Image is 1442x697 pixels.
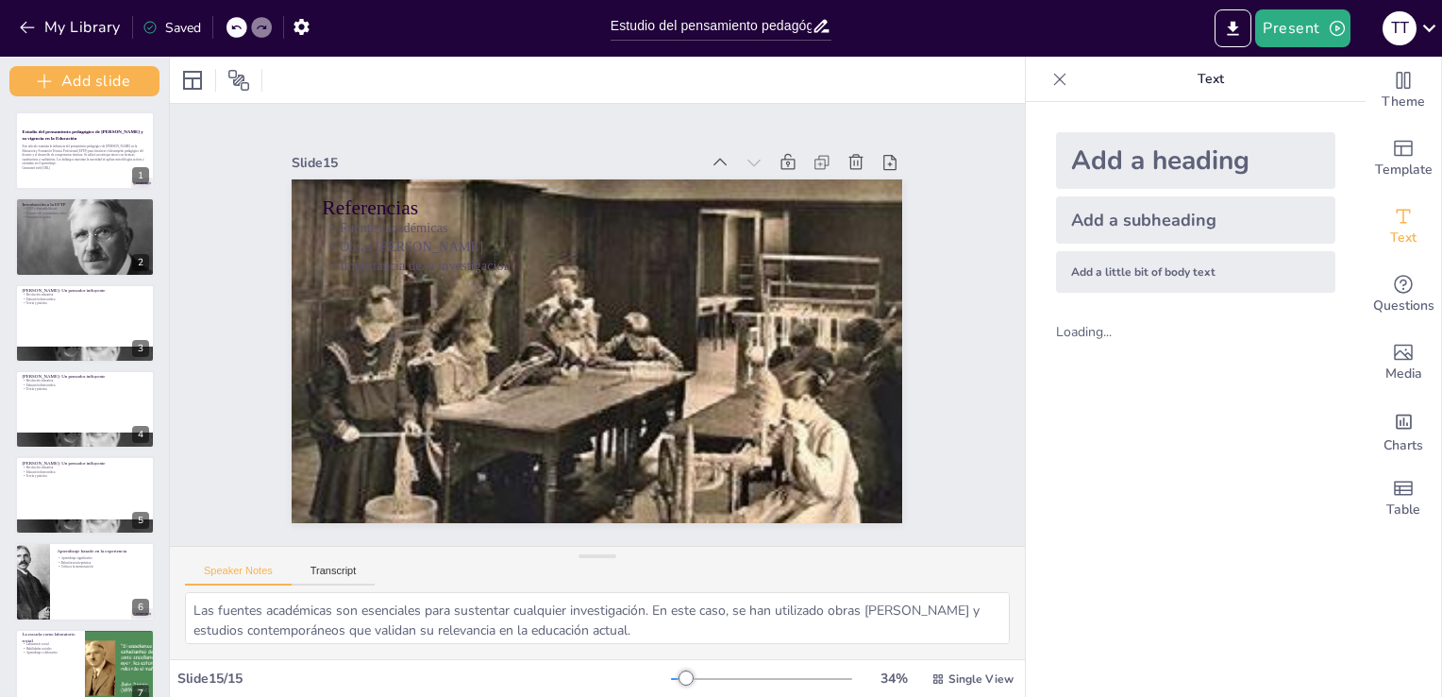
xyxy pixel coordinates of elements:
p: Aprendizaje significativo [57,556,147,561]
div: 1 [132,167,149,184]
p: Generated with [URL] [22,165,147,170]
p: Importancia de la investigación [427,90,847,472]
div: Add ready made slides [1366,125,1441,193]
p: Obras [PERSON_NAME] [439,76,860,458]
div: T T [1383,11,1417,45]
p: Introducción a la EFTP [22,201,147,208]
div: Loading... [1056,323,1144,341]
p: Este artículo examina la influencia del pensamiento pedagógico de [PERSON_NAME] en la Educación y... [22,144,147,165]
div: 3 [15,284,155,363]
div: 4 [132,426,149,443]
p: Aprendizaje colaborativo [22,651,77,655]
textarea: Las fuentes académicas son esenciales para sustentar cualquier investigación. En este caso, se ha... [185,592,1010,644]
p: Revolución educativa [22,379,147,383]
span: Text [1390,228,1417,248]
p: Teoría y práctica [22,301,147,306]
p: Teoría y práctica [22,387,147,392]
p: Revolución educativa [22,293,147,297]
p: Fomento del pensamiento crítico [22,211,147,215]
p: Educación democrática [22,297,147,301]
span: Questions [1373,296,1434,316]
p: [PERSON_NAME]: Un pensador influyente [22,373,147,380]
p: Crítica a la memorización [57,565,147,569]
p: [PERSON_NAME]: Un pensador influyente [22,459,147,466]
p: Laboratorio social [22,642,77,647]
button: My Library [14,12,128,42]
p: Referencias [461,43,889,433]
p: Aprendizaje basado en la experiencia [57,548,147,554]
div: 34 % [871,670,916,688]
div: Add a heading [1056,132,1335,189]
p: Participación activa [22,215,147,220]
button: Export to PowerPoint [1215,9,1251,47]
button: Speaker Notes [185,565,292,586]
span: Position [227,69,250,92]
p: La escuela como laboratorio social [22,631,77,644]
div: 5 [15,456,155,535]
div: 6 [15,542,155,620]
button: Present [1255,9,1350,47]
span: Template [1375,160,1433,180]
div: Add charts and graphs [1366,397,1441,465]
span: Theme [1382,92,1425,112]
div: Layout [177,65,208,95]
button: Transcript [292,565,376,586]
p: [PERSON_NAME]: Un pensador influyente [22,287,147,294]
div: Change the overall theme [1366,57,1441,125]
div: Slide 15 / 15 [177,670,671,688]
p: Educación democrática [22,383,147,388]
strong: Estudio del pensamiento pedagógico de [PERSON_NAME] y su vigencia en la Educación [22,128,143,140]
div: 2 [132,254,149,271]
div: Get real-time input from your audience [1366,261,1441,329]
div: 5 [132,512,149,529]
div: 2 [15,197,155,276]
p: Revolución educativa [22,465,147,469]
span: Charts [1383,435,1423,456]
div: Add a little bit of body text [1056,251,1335,293]
div: Add images, graphics, shapes or video [1366,329,1441,397]
p: Educación democrática [22,469,147,474]
div: Add text boxes [1366,193,1441,261]
p: Fuentes académicas [452,61,873,444]
div: Saved [143,19,201,37]
div: 6 [132,599,149,616]
p: Text [1075,57,1347,102]
p: EFTP y demanda laboral [22,207,147,212]
button: T T [1383,9,1417,47]
button: Add slide [9,66,159,96]
p: Relación teoría-práctica [57,560,147,565]
div: 1 [15,111,155,190]
input: Insert title [611,12,813,40]
span: Media [1385,364,1422,384]
div: Add a subheading [1056,196,1335,244]
div: 4 [15,370,155,449]
span: Single View [948,671,1014,687]
p: Habilidades sociales [22,646,77,651]
span: Table [1386,500,1420,520]
div: 3 [132,340,149,357]
div: Add a table [1366,465,1441,533]
p: Teoría y práctica [22,474,147,479]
